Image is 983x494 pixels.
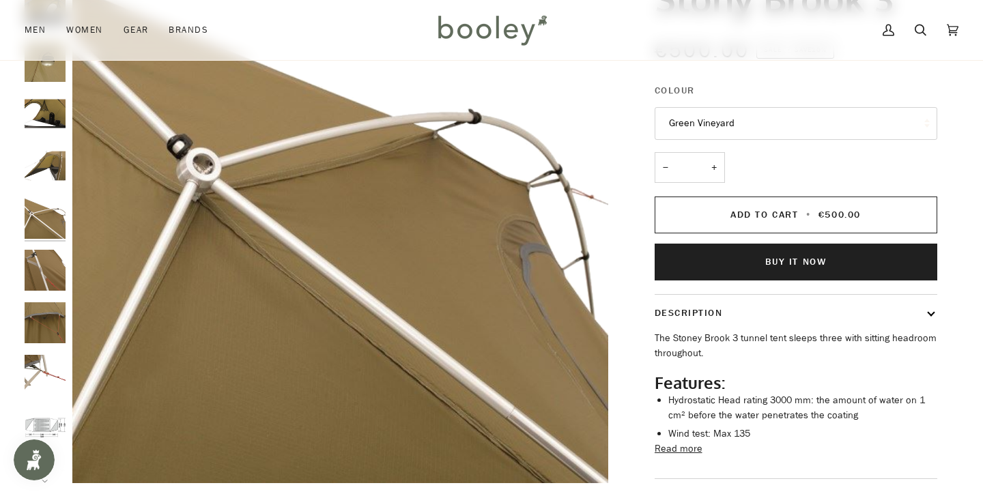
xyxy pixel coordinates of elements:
img: Robens Stony Brook 3 - Booley Galway [25,250,66,291]
span: €500.00 [818,208,861,221]
img: Robens Stony Brook 3 - Booley Galway [25,93,66,134]
button: Read more [655,441,702,456]
span: Gear [124,23,149,37]
span: Add to Cart [730,208,798,221]
img: Robens Stony Brook 3 - Booley Galway [25,355,66,396]
span: Colour [655,83,695,98]
span: • [802,208,815,221]
button: Green Vineyard [655,107,937,141]
img: Booley [432,10,552,50]
p: The Stoney Brook 3 tunnel tent sleeps three with sitting headroom throughout. [655,331,937,360]
img: Robens Stony Brook 3 - Booley Galway [25,302,66,343]
button: Description [655,295,937,331]
button: − [655,152,676,183]
span: Men [25,23,46,37]
img: Robens Stony Brook 3 - Booley Galway [25,145,66,186]
span: Brands [169,23,208,37]
li: Wind test: Max 135 [668,426,937,441]
img: Robens Stony Brook 3 - Booley Galway [25,198,66,239]
h2: Features: [655,373,937,393]
iframe: Button to open loyalty program pop-up [14,439,55,480]
input: Quantity [655,152,725,183]
img: Robens Stony Brook 3 - Booley Galway [25,407,66,448]
button: Add to Cart • €500.00 [655,197,937,233]
li: Hydrostatic Head rating 3000 mm: the amount of water on 1 cm² before the water penetrates the coa... [668,393,937,422]
button: + [703,152,725,183]
img: Robens Stony Brook 3 - Booley Galway [25,41,66,82]
button: Buy it now [655,244,937,280]
span: Women [66,23,102,37]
